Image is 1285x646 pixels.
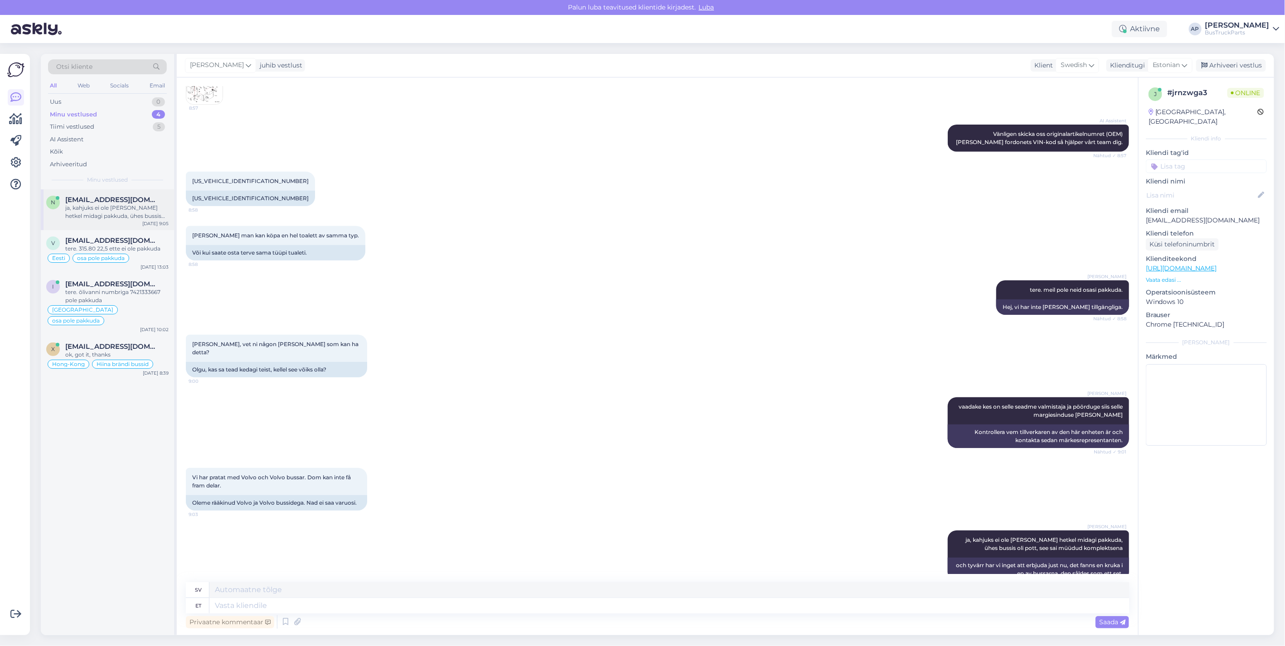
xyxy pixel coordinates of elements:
p: Operatsioonisüsteem [1146,288,1267,297]
span: xiamen1@redragonvehicle.com [65,342,160,351]
div: [PERSON_NAME] [1146,338,1267,347]
div: Hej, vi har inte [PERSON_NAME] tillgängliga. [996,299,1129,315]
div: Klienditugi [1106,61,1145,70]
span: 8:58 [189,207,223,213]
span: [PERSON_NAME] [1087,390,1126,397]
input: Lisa tag [1146,159,1267,173]
span: Otsi kliente [56,62,92,72]
div: BusTruckParts [1205,29,1270,36]
span: Luba [696,3,717,11]
div: [PERSON_NAME] [1205,22,1270,29]
div: [GEOGRAPHIC_DATA], [GEOGRAPHIC_DATA] [1149,107,1258,126]
p: Brauser [1146,310,1267,320]
div: All [48,80,58,92]
span: x [51,346,55,352]
div: Aktiivne [1112,21,1167,37]
div: Minu vestlused [50,110,97,119]
div: Arhiveeri vestlus [1196,59,1266,72]
div: Tiimi vestlused [50,122,94,131]
div: Arhiveeritud [50,160,87,169]
p: Windows 10 [1146,297,1267,307]
span: Hong-Kong [52,362,85,367]
span: niklas.ek@bussexperten.se [65,196,160,204]
div: Kontrollera vem tillverkaren av den här enheten är och kontakta sedan märkesrepresentanten. [948,424,1129,448]
div: AI Assistent [50,135,83,144]
span: Saada [1099,618,1125,626]
span: Minu vestlused [87,176,128,184]
p: Vaata edasi ... [1146,276,1267,284]
div: et [195,598,201,613]
div: Klient [1031,61,1053,70]
div: Web [76,80,92,92]
span: V [51,240,55,246]
p: Kliendi email [1146,206,1267,216]
span: Veiko.paimla@gmail.com [65,236,160,245]
span: I [52,283,54,290]
div: juhib vestlust [256,61,302,70]
div: Socials [108,80,131,92]
span: Vi har pratat med Volvo och Volvo bussar. Dom kan inte få fram delar. [192,474,352,489]
div: tere. 315.80 22,5 ette ei ole pakkuda [65,245,169,253]
div: Oleme rääkinud Volvo ja Volvo bussidega. Nad ei saa varuosi. [186,495,367,511]
span: j [1154,91,1157,97]
div: [US_VEHICLE_IDENTIFICATION_NUMBER] [186,191,315,206]
span: [PERSON_NAME] [1087,273,1126,280]
img: Askly Logo [7,61,24,78]
p: Kliendi tag'id [1146,148,1267,158]
span: Estonian [1153,60,1180,70]
div: och tyvärr har vi inget att erbjuda just nu, det fanns en kruka i en av bussarna, den såldes som ... [948,558,1129,581]
p: Kliendi nimi [1146,177,1267,186]
div: Privaatne kommentaar [186,616,274,628]
span: Nähtud ✓ 8:58 [1092,315,1126,322]
p: Märkmed [1146,352,1267,362]
div: AP [1189,23,1202,35]
span: vaadake kes on selle seadme valmistaja ja pöörduge siis selle margiesinduse [PERSON_NAME] [959,403,1124,418]
span: [PERSON_NAME] [190,60,244,70]
span: ja, kahjuks ei ole [PERSON_NAME] hetkel midagi pakkuda, ühes bussis oli pott, see sai müüdud komp... [965,536,1124,551]
div: [DATE] 13:03 [141,264,169,270]
span: osa pole pakkuda [52,318,100,323]
div: Kõik [50,147,63,156]
span: Online [1227,88,1264,98]
div: [DATE] 10:02 [140,326,169,333]
div: [DATE] 8:39 [143,370,169,376]
div: # jrnzwga3 [1168,87,1227,98]
span: Vänligen skicka oss originalartikelnumret (OEM) [PERSON_NAME] fordonets VIN-kod så hjälper vårt t... [956,130,1124,145]
div: Kliendi info [1146,135,1267,143]
span: osa pole pakkuda [77,256,125,261]
div: tere. õlivanni numbriga 7421333667 pole pakkuda [65,288,169,304]
span: [GEOGRAPHIC_DATA] [52,307,113,313]
span: 8:58 [189,261,223,268]
div: Email [148,80,167,92]
div: Või kui saate osta terve sama tüüpi tualeti. [186,245,365,260]
span: 9:00 [189,378,223,385]
span: tere. meil pole neid osasi pakkuda. [1030,286,1123,293]
div: ok, got it, thanks [65,351,169,359]
div: sv [195,582,202,598]
span: n [51,199,55,206]
span: Hiina brändi bussid [97,362,149,367]
input: Lisa nimi [1146,190,1256,200]
a: [PERSON_NAME]BusTruckParts [1205,22,1280,36]
div: ja, kahjuks ei ole [PERSON_NAME] hetkel midagi pakkuda, ühes bussis oli pott, see sai müüdud komp... [65,204,169,220]
span: 8:57 [189,105,223,111]
div: [DATE] 9:05 [142,220,169,227]
div: Uus [50,97,61,106]
p: Klienditeekond [1146,254,1267,264]
span: AI Assistent [1092,117,1126,124]
span: Info@kkr.fi [65,280,160,288]
span: 9:03 [189,511,223,518]
span: Eesti [52,256,65,261]
span: [PERSON_NAME] man kan köpa en hel toalett av samma typ. [192,232,359,239]
p: Chrome [TECHNICAL_ID] [1146,320,1267,329]
span: [PERSON_NAME], vet ni någon [PERSON_NAME] som kan ha detta? [192,341,360,356]
div: Küsi telefoninumbrit [1146,238,1219,251]
p: Kliendi telefon [1146,229,1267,238]
div: 4 [152,110,165,119]
div: 0 [152,97,165,106]
span: [PERSON_NAME] [1087,523,1126,530]
span: [US_VEHICLE_IDENTIFICATION_NUMBER] [192,178,309,184]
p: [EMAIL_ADDRESS][DOMAIN_NAME] [1146,216,1267,225]
span: Swedish [1061,60,1087,70]
div: Olgu, kas sa tead kedagi teist, kellel see võiks olla? [186,362,367,377]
